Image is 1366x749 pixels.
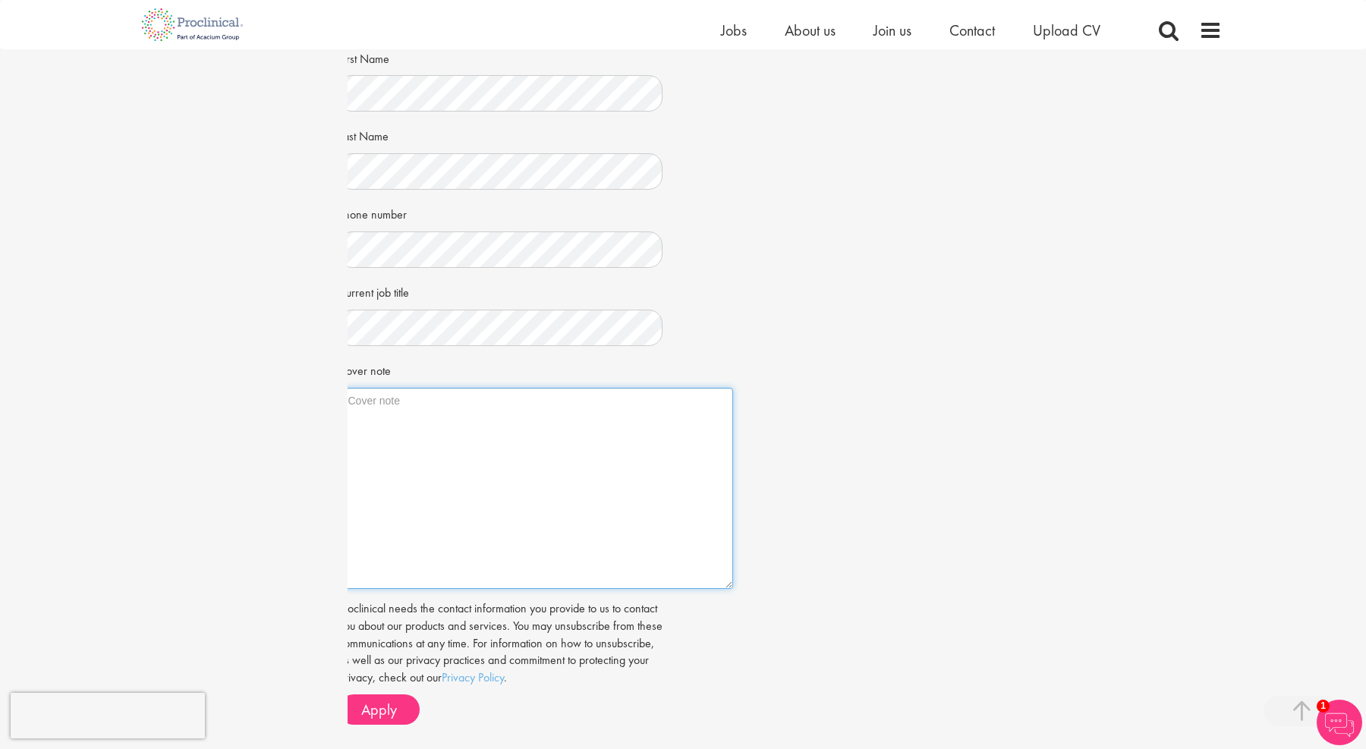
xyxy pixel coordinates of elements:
span: 1 [1317,700,1330,713]
a: Jobs [721,20,747,40]
img: Chatbot [1317,700,1362,745]
a: Contact [949,20,995,40]
span: Apply [361,700,397,719]
a: About us [785,20,836,40]
label: Current job title [338,279,409,302]
label: Phone number [338,201,407,224]
label: First Name [338,46,389,68]
a: Join us [873,20,911,40]
a: Privacy Policy [442,669,504,685]
iframe: reCAPTCHA [11,693,205,738]
label: Last Name [338,123,389,146]
button: Apply [338,694,420,725]
a: Upload CV [1033,20,1100,40]
p: Proclinical needs the contact information you provide to us to contact you about our products and... [338,600,663,687]
label: Cover note [338,357,391,380]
